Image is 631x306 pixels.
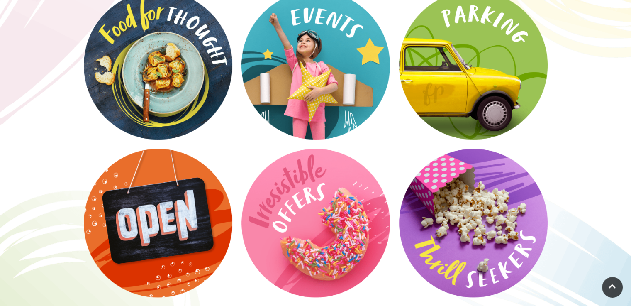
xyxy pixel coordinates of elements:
img: Leisure at Festival Place [396,146,551,300]
img: Opening Hours at Festival Place [81,146,235,300]
img: Offers at Festival Place [239,146,393,300]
